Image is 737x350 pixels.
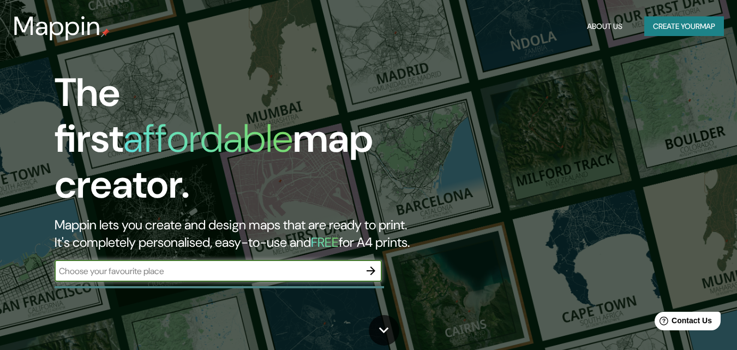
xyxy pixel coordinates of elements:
[311,234,339,251] h5: FREE
[55,70,423,216] h1: The first map creator.
[55,216,423,251] h2: Mappin lets you create and design maps that are ready to print. It's completely personalised, eas...
[13,11,101,41] h3: Mappin
[644,16,724,37] button: Create yourmap
[123,113,293,164] h1: affordable
[640,307,725,338] iframe: Help widget launcher
[55,265,360,277] input: Choose your favourite place
[101,28,110,37] img: mappin-pin
[583,16,627,37] button: About Us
